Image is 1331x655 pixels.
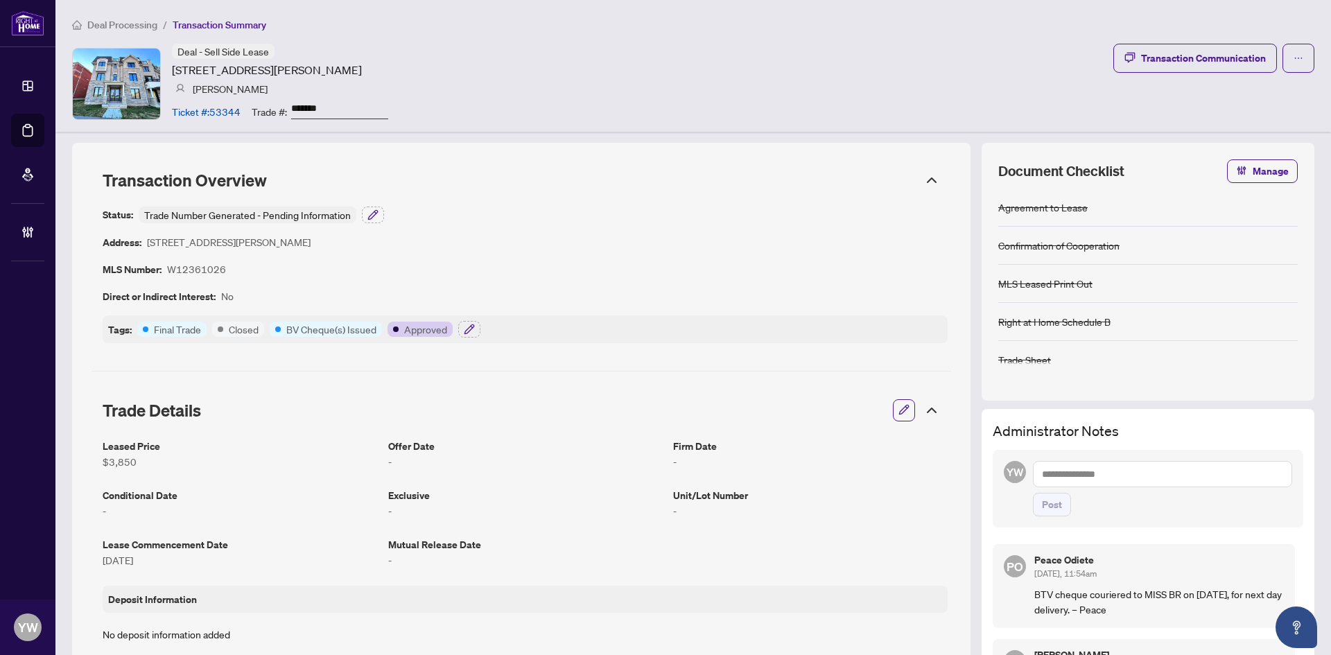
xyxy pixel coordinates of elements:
div: Confirmation of Cooperation [998,238,1120,253]
span: [DATE], 11:54am [1034,568,1097,579]
button: Manage [1227,159,1298,183]
button: Post [1033,493,1071,516]
article: Offer Date [388,438,663,454]
span: Deal Processing [87,19,157,31]
img: svg%3e [175,84,185,94]
article: Approved [404,322,447,337]
article: Mutual Release Date [388,536,663,552]
article: BV Cheque(s) Issued [286,322,376,337]
article: Leased Price [103,438,377,454]
button: Open asap [1276,606,1317,648]
article: Ticket #: 53344 [172,104,241,119]
img: logo [11,10,44,36]
article: [DATE] [103,552,377,568]
div: MLS Leased Print Out [998,276,1093,291]
article: W12361026 [167,261,226,277]
article: Closed [229,322,259,337]
img: IMG-W12361026_1.jpg [73,49,160,119]
article: Firm Date [673,438,948,454]
article: Conditional Date [103,487,377,503]
span: ellipsis [1294,53,1303,63]
article: - [388,454,663,469]
span: Trade Details [103,400,201,421]
article: Exclusive [388,487,663,503]
div: Trade Details [92,391,951,430]
article: - [388,552,663,568]
article: Address: [103,234,141,250]
span: Transaction Summary [173,19,266,31]
span: YW [18,618,38,637]
div: Trade Number Generated - Pending Information [139,207,356,223]
div: Transaction Overview [92,162,951,198]
p: No deposit information added [103,627,948,642]
article: Status: [103,207,133,223]
div: Transaction Communication [1141,47,1266,69]
div: Right at Home Schedule B [998,314,1111,329]
span: YW [1007,464,1024,480]
article: Tags: [108,322,132,338]
article: [PERSON_NAME] [193,81,268,96]
p: BTV cheque couriered to MISS BR on [DATE], for next day delivery. – Peace [1034,586,1284,617]
article: MLS Number: [103,261,162,277]
article: - [673,503,948,518]
div: Agreement to Lease [998,200,1088,215]
article: [STREET_ADDRESS][PERSON_NAME] [147,234,311,250]
article: $3,850 [103,454,377,469]
article: [STREET_ADDRESS][PERSON_NAME] [172,62,362,78]
h3: Administrator Notes [993,420,1303,442]
span: Transaction Overview [103,170,267,191]
article: Direct or Indirect Interest: [103,288,216,304]
article: - [673,454,948,469]
article: Lease Commencement Date [103,536,377,552]
article: No [221,288,234,304]
h5: Peace Odiete [1034,555,1284,565]
article: Final Trade [154,322,201,337]
article: - [388,503,663,518]
article: - [103,503,377,518]
span: PO [1007,557,1023,576]
div: Trade Sheet [998,352,1051,367]
article: Deposit Information [108,591,197,607]
span: Deal - Sell Side Lease [177,45,269,58]
li: / [163,17,167,33]
article: Unit/Lot Number [673,487,948,503]
button: Transaction Communication [1113,44,1277,73]
span: Manage [1253,160,1289,182]
span: Document Checklist [998,161,1124,181]
span: home [72,20,82,30]
article: Trade #: [252,104,287,119]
